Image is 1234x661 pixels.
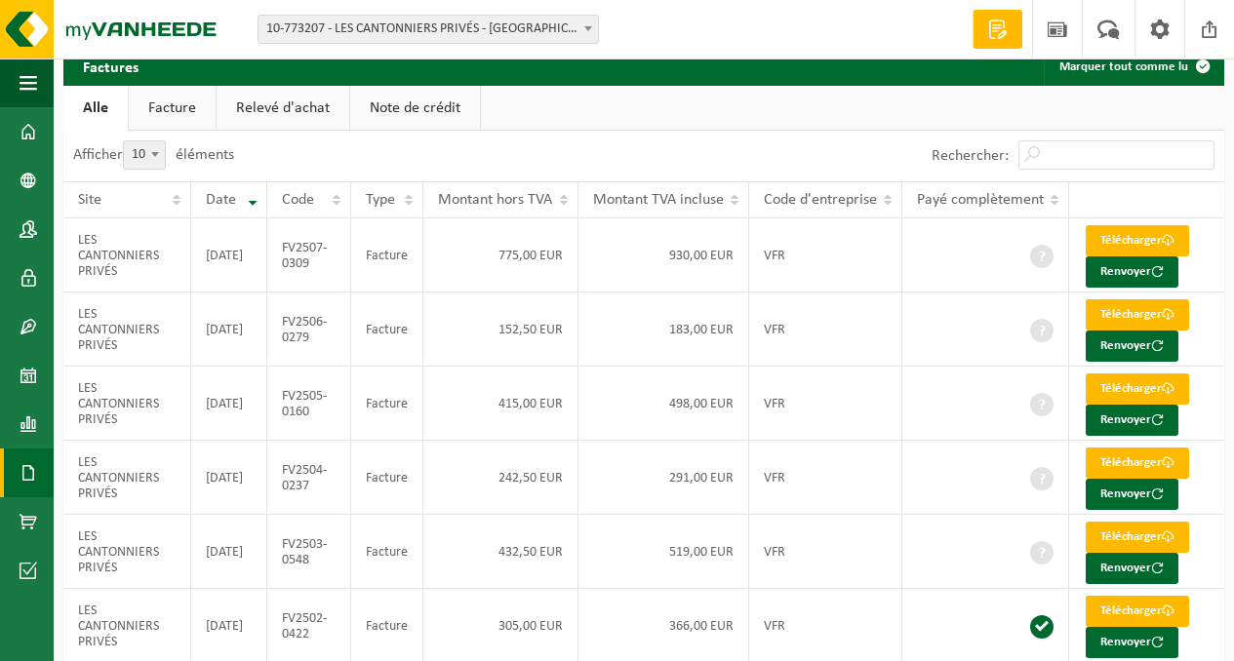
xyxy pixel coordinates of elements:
button: Renvoyer [1086,256,1178,288]
td: 930,00 EUR [578,218,750,292]
td: FV2507-0309 [267,218,351,292]
td: LES CANTONNIERS PRIVÉS [63,367,191,441]
td: Facture [351,441,423,515]
td: 498,00 EUR [578,367,750,441]
td: [DATE] [191,218,267,292]
button: Renvoyer [1086,553,1178,584]
td: 415,00 EUR [423,367,578,441]
td: 242,50 EUR [423,441,578,515]
a: Télécharger [1086,299,1189,330]
button: Renvoyer [1086,405,1178,436]
span: Type [366,192,395,208]
td: VFR [749,515,902,589]
td: FV2504-0237 [267,441,351,515]
td: 183,00 EUR [578,292,750,367]
td: VFR [749,292,902,367]
button: Renvoyer [1086,479,1178,510]
span: 10-773207 - LES CANTONNIERS PRIVÉS - LIEVIN [259,16,598,43]
button: Marquer tout comme lu [1044,47,1222,86]
span: Montant hors TVA [438,192,552,208]
td: 775,00 EUR [423,218,578,292]
td: FV2503-0548 [267,515,351,589]
button: Renvoyer [1086,330,1178,362]
td: VFR [749,441,902,515]
td: Facture [351,367,423,441]
span: 10 [123,140,166,170]
span: 10 [124,141,165,169]
td: [DATE] [191,367,267,441]
span: Code d'entreprise [764,192,877,208]
h2: Factures [63,47,158,85]
label: Rechercher: [932,148,1009,164]
td: 432,50 EUR [423,515,578,589]
td: LES CANTONNIERS PRIVÉS [63,292,191,367]
button: Renvoyer [1086,627,1178,658]
td: LES CANTONNIERS PRIVÉS [63,218,191,292]
a: Télécharger [1086,447,1189,479]
span: Payé complètement [917,192,1044,208]
td: Facture [351,515,423,589]
td: 152,50 EUR [423,292,578,367]
a: Alle [63,86,128,131]
td: [DATE] [191,441,267,515]
span: Site [78,192,101,208]
td: VFR [749,367,902,441]
td: FV2506-0279 [267,292,351,367]
label: Afficher éléments [73,147,234,163]
a: Télécharger [1086,373,1189,405]
a: Relevé d'achat [217,86,349,131]
span: Code [282,192,314,208]
td: LES CANTONNIERS PRIVÉS [63,441,191,515]
a: Facture [129,86,216,131]
a: Télécharger [1086,596,1189,627]
span: 10-773207 - LES CANTONNIERS PRIVÉS - LIEVIN [258,15,599,44]
td: 291,00 EUR [578,441,750,515]
a: Note de crédit [350,86,480,131]
span: Date [206,192,236,208]
td: [DATE] [191,292,267,367]
td: FV2505-0160 [267,367,351,441]
td: VFR [749,218,902,292]
td: 519,00 EUR [578,515,750,589]
a: Télécharger [1086,225,1189,256]
td: LES CANTONNIERS PRIVÉS [63,515,191,589]
td: Facture [351,218,423,292]
td: Facture [351,292,423,367]
span: Montant TVA incluse [593,192,724,208]
td: [DATE] [191,515,267,589]
a: Télécharger [1086,522,1189,553]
